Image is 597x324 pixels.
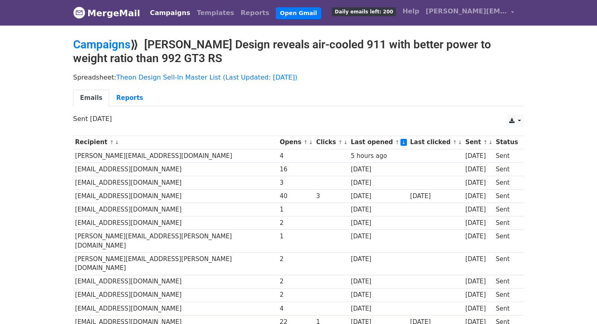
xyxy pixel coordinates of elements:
div: [DATE] [351,165,406,174]
img: MergeMail logo [73,6,85,19]
a: ↑ [483,139,488,145]
a: ↓ [458,139,462,145]
div: [DATE] [465,304,492,313]
td: Sent [494,149,520,162]
div: [DATE] [465,151,492,161]
td: [EMAIL_ADDRESS][DOMAIN_NAME] [73,162,278,176]
a: Emails [73,90,109,106]
td: [EMAIL_ADDRESS][DOMAIN_NAME] [73,190,278,203]
a: Campaigns [73,38,130,51]
a: Templates [193,5,237,21]
a: Reports [109,90,150,106]
div: 1 [280,232,312,241]
td: [PERSON_NAME][EMAIL_ADDRESS][PERSON_NAME][DOMAIN_NAME] [73,252,278,275]
div: [DATE] [465,290,492,300]
a: ↑ [303,139,308,145]
h2: ⟫ [PERSON_NAME] Design reveals air-cooled 911 with better power to weight ratio than 992 GT3 RS [73,38,524,65]
a: Open Gmail [276,7,321,19]
div: 3 [316,192,347,201]
a: [PERSON_NAME][EMAIL_ADDRESS][DOMAIN_NAME] [422,3,517,22]
div: [DATE] [351,290,406,300]
p: Spreadsheet: [73,73,524,82]
a: Daily emails left: 200 [329,3,399,19]
div: [DATE] [465,192,492,201]
div: 40 [280,192,312,201]
th: Sent [463,136,494,149]
div: 2 [280,218,312,228]
td: [EMAIL_ADDRESS][DOMAIN_NAME] [73,203,278,216]
div: [DATE] [351,178,406,188]
td: Sent [494,176,520,189]
a: Theon Design Sell-In Master List (Last Updated: [DATE]) [116,73,297,81]
div: [DATE] [351,218,406,228]
td: Sent [494,190,520,203]
th: Last clicked [408,136,463,149]
a: ↑ [110,139,114,145]
a: ↓ [115,139,119,145]
div: [DATE] [410,192,461,201]
div: 4 [280,304,312,313]
div: 3 [280,178,312,188]
div: [DATE] [351,277,406,286]
td: Sent [494,275,520,288]
a: ↓ [309,139,313,145]
div: [DATE] [351,192,406,201]
th: Status [494,136,520,149]
td: [PERSON_NAME][EMAIL_ADDRESS][DOMAIN_NAME] [73,149,278,162]
div: [DATE] [465,218,492,228]
td: [EMAIL_ADDRESS][DOMAIN_NAME] [73,216,278,230]
div: 1 [280,205,312,214]
div: [DATE] [465,205,492,214]
a: Campaigns [147,5,193,21]
td: Sent [494,288,520,302]
div: [DATE] [351,255,406,264]
span: [PERSON_NAME][EMAIL_ADDRESS][DOMAIN_NAME] [426,6,507,16]
a: MergeMail [73,4,140,22]
a: ↑ [453,139,457,145]
th: Opens [278,136,314,149]
div: 2 [280,290,312,300]
td: Sent [494,162,520,176]
div: [DATE] [465,178,492,188]
th: Last opened [349,136,408,149]
p: Sent [DATE] [73,114,524,123]
td: Sent [494,203,520,216]
div: [DATE] [465,232,492,241]
div: [DATE] [351,304,406,313]
td: Sent [494,252,520,275]
span: Daily emails left: 200 [332,7,396,16]
div: [DATE] [351,232,406,241]
a: ↑ [395,139,400,145]
div: 2 [280,255,312,264]
a: Reports [238,5,273,21]
div: [DATE] [465,255,492,264]
td: Sent [494,302,520,315]
a: ↓ [343,139,348,145]
div: 2 [280,277,312,286]
td: [EMAIL_ADDRESS][DOMAIN_NAME] [73,288,278,302]
td: Sent [494,230,520,253]
a: ↑ [338,139,343,145]
td: [EMAIL_ADDRESS][DOMAIN_NAME] [73,275,278,288]
td: [EMAIL_ADDRESS][DOMAIN_NAME] [73,302,278,315]
div: 4 [280,151,312,161]
td: Sent [494,216,520,230]
a: Help [399,3,422,19]
td: [PERSON_NAME][EMAIL_ADDRESS][PERSON_NAME][DOMAIN_NAME] [73,230,278,253]
a: ↓ [488,139,493,145]
th: Clicks [314,136,349,149]
div: [DATE] [465,277,492,286]
iframe: Chat Widget [556,285,597,324]
div: [DATE] [465,165,492,174]
div: 16 [280,165,312,174]
a: ↓ [400,139,407,146]
div: 5 hours ago [351,151,406,161]
div: [DATE] [351,205,406,214]
th: Recipient [73,136,278,149]
td: [EMAIL_ADDRESS][DOMAIN_NAME] [73,176,278,189]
